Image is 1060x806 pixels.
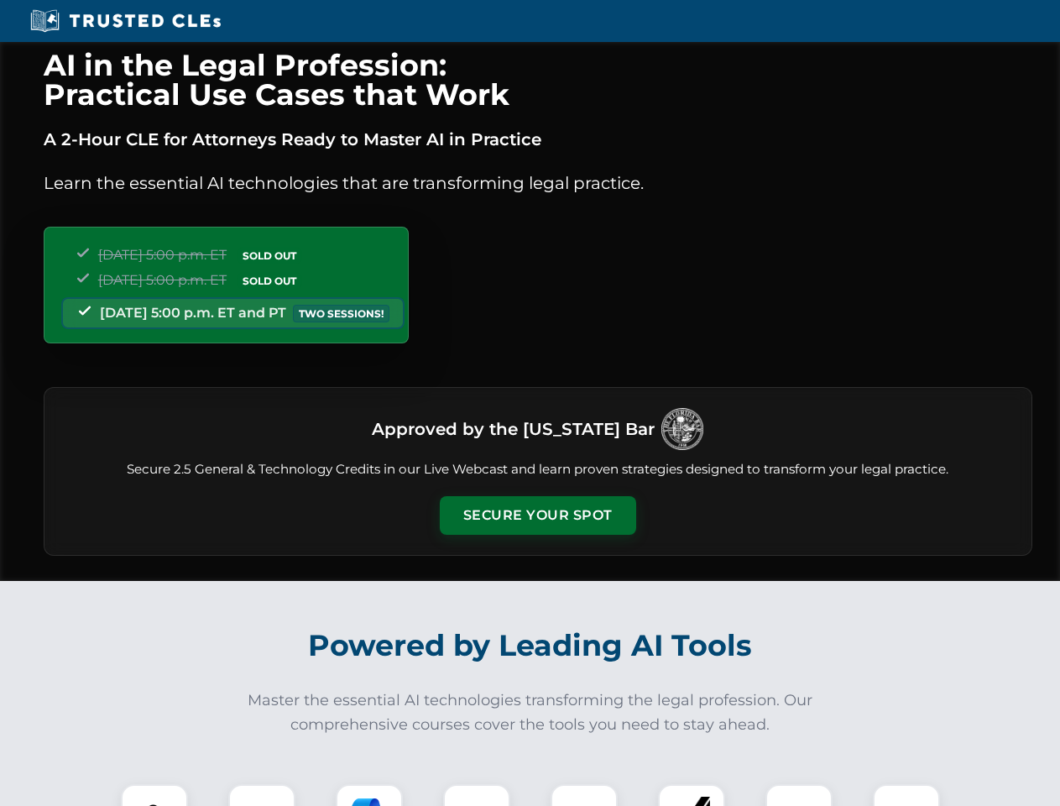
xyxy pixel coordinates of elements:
p: Secure 2.5 General & Technology Credits in our Live Webcast and learn proven strategies designed ... [65,460,1011,479]
p: A 2-Hour CLE for Attorneys Ready to Master AI in Practice [44,126,1032,153]
span: SOLD OUT [237,247,302,264]
h1: AI in the Legal Profession: Practical Use Cases that Work [44,50,1032,109]
h3: Approved by the [US_STATE] Bar [372,414,655,444]
p: Learn the essential AI technologies that are transforming legal practice. [44,170,1032,196]
h2: Powered by Leading AI Tools [65,616,995,675]
img: Trusted CLEs [25,8,226,34]
p: Master the essential AI technologies transforming the legal profession. Our comprehensive courses... [237,688,824,737]
img: Logo [661,408,703,450]
button: Secure Your Spot [440,496,636,535]
span: SOLD OUT [237,272,302,290]
span: [DATE] 5:00 p.m. ET [98,247,227,263]
span: [DATE] 5:00 p.m. ET [98,272,227,288]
